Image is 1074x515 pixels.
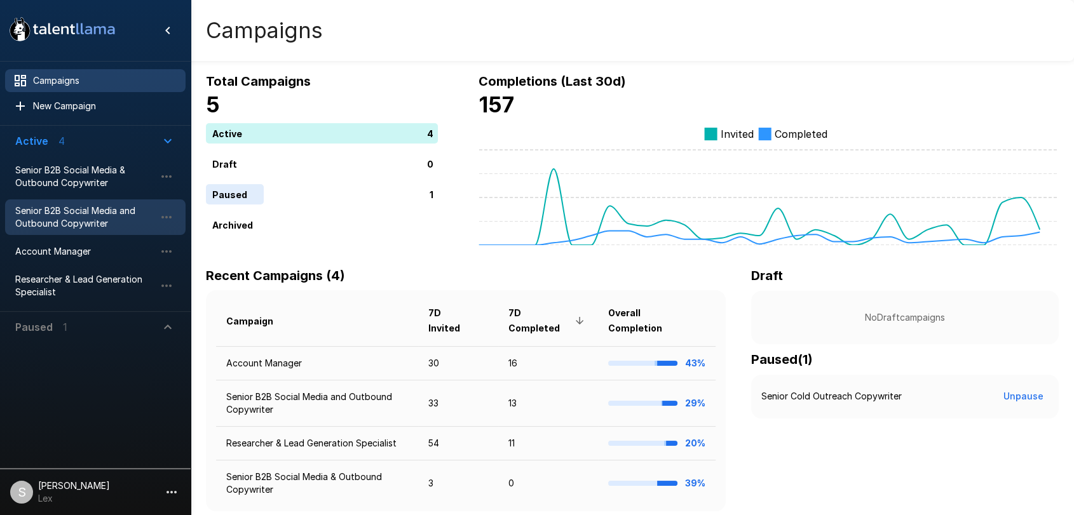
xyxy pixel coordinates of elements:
[685,478,705,488] b: 39%
[216,346,418,380] td: Account Manager
[226,314,290,329] span: Campaign
[216,460,418,507] td: Senior B2B Social Media & Outbound Copywriter
[216,380,418,427] td: Senior B2B Social Media and Outbound Copywriter
[751,268,783,283] b: Draft
[418,460,498,507] td: 3
[685,438,705,448] b: 20%
[216,427,418,460] td: Researcher & Lead Generation Specialist
[498,460,598,507] td: 0
[479,91,514,117] b: 157
[772,311,1038,324] p: No Draft campaigns
[608,305,705,336] span: Overall Completion
[498,346,598,380] td: 16
[498,427,598,460] td: 11
[418,427,498,460] td: 54
[418,346,498,380] td: 30
[427,157,433,170] p: 0
[430,187,433,201] p: 1
[206,91,220,117] b: 5
[428,305,488,336] span: 7D Invited
[418,380,498,427] td: 33
[751,352,813,367] b: Paused ( 1 )
[685,398,705,408] b: 29%
[479,74,626,89] b: Completions (Last 30d)
[508,305,588,336] span: 7D Completed
[206,17,323,44] h4: Campaigns
[498,380,598,427] td: 13
[206,74,311,89] b: Total Campaigns
[761,390,902,403] p: Senior Cold Outreach Copywriter
[685,358,705,368] b: 43%
[206,268,345,283] b: Recent Campaigns (4)
[998,385,1049,408] button: Unpause
[427,126,433,140] p: 4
